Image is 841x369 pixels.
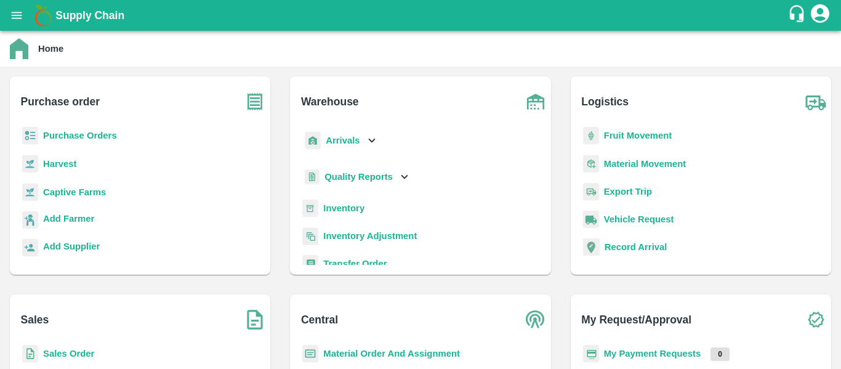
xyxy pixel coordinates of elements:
b: Logistics [581,93,629,110]
img: whInventory [302,200,318,217]
a: Record Arrival [605,242,667,252]
b: Add Supplier [43,241,100,251]
b: Sales [21,311,49,328]
img: check [800,304,831,335]
a: Material Movement [604,159,686,169]
a: Purchase Orders [43,131,117,140]
img: recordArrival [583,238,600,256]
img: whTransfer [302,255,318,273]
button: open drawer [2,1,31,30]
b: Add Farmer [43,214,94,224]
img: material [583,155,599,173]
b: My Request/Approval [581,311,691,328]
img: qualityReport [305,169,320,185]
img: fruit [583,127,599,145]
b: Arrivals [326,136,360,145]
b: Central [301,311,338,328]
img: sales [22,345,38,363]
b: Purchase order [21,93,100,110]
a: Supply Chain [55,7,787,24]
img: centralMaterial [302,345,318,363]
a: Vehicle Request [604,214,674,224]
b: Supply Chain [55,9,124,22]
img: purchase [239,86,270,117]
a: Captive Farms [43,187,106,197]
img: harvest [22,183,38,201]
a: Sales Order [43,349,94,359]
img: soSales [239,304,270,335]
a: My Payment Requests [604,349,701,359]
img: central [520,304,551,335]
b: Home [38,44,63,54]
img: delivery [583,183,599,201]
a: Transfer Order [323,259,387,269]
img: truck [800,86,831,117]
img: logo [31,3,55,28]
div: Arrivals [302,127,379,155]
img: vehicle [583,211,599,229]
p: 0 [710,347,730,361]
div: Quality Reports [302,164,411,190]
b: Warehouse [301,93,359,110]
img: whArrival [305,132,321,150]
img: home [10,38,28,59]
img: inventory [302,227,318,245]
a: Material Order And Assignment [323,349,460,359]
a: Harvest [43,159,76,169]
a: Add Farmer [43,212,94,229]
a: Fruit Movement [604,131,672,140]
a: Export Trip [604,187,652,197]
img: harvest [22,155,38,173]
a: Inventory Adjustment [323,231,417,241]
a: Add Supplier [43,240,100,256]
img: farmer [22,211,38,229]
img: reciept [22,127,38,145]
img: warehouse [520,86,551,117]
img: supplier [22,239,38,257]
a: Inventory [323,203,364,213]
b: Quality Reports [324,172,393,182]
div: account of current user [809,2,831,28]
div: customer-support [787,4,809,26]
img: payment [583,345,599,363]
